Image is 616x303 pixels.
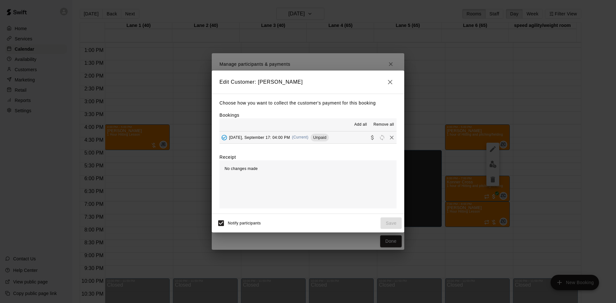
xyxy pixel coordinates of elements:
h2: Edit Customer: [PERSON_NAME] [212,71,404,94]
span: Add all [354,122,367,128]
span: No changes made [225,166,258,171]
button: Added - Collect Payment[DATE], September 17: 04:00 PM(Current)UnpaidCollect paymentRescheduleRemove [219,131,397,143]
span: Remove [387,135,397,139]
p: Choose how you want to collect the customer's payment for this booking [219,99,397,107]
span: Collect payment [368,135,377,139]
span: Unpaid [311,135,329,140]
span: Remove all [373,122,394,128]
button: Add all [350,120,371,130]
span: Reschedule [377,135,387,139]
button: Added - Collect Payment [219,133,229,142]
label: Bookings [219,113,239,118]
span: Notify participants [228,221,261,225]
label: Receipt [219,154,236,160]
span: (Current) [292,135,309,139]
button: Remove all [371,120,397,130]
span: [DATE], September 17: 04:00 PM [229,135,290,139]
